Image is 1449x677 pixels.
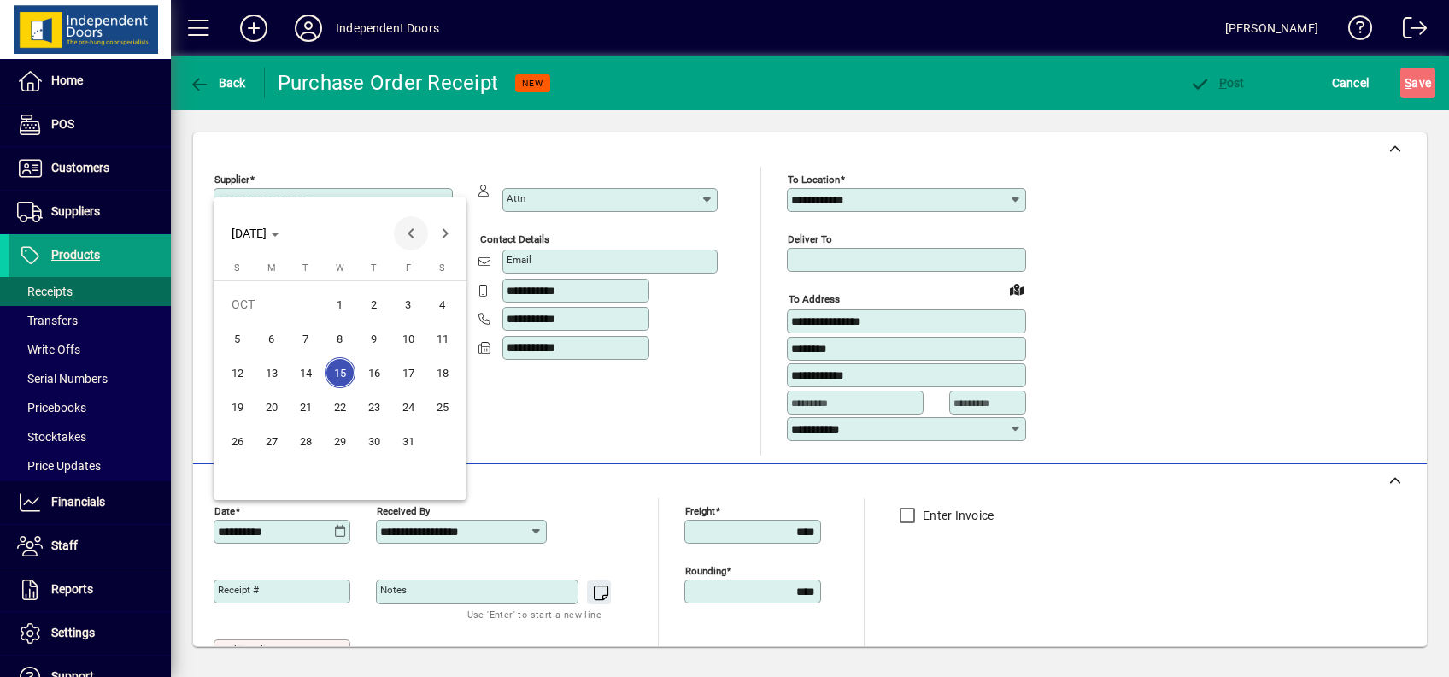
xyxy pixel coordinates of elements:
span: 12 [222,357,253,388]
span: 2 [359,289,390,320]
span: M [267,262,276,274]
button: Thu Oct 23 2025 [357,390,391,424]
span: 7 [290,323,321,354]
button: Tue Oct 14 2025 [289,356,323,390]
span: 19 [222,391,253,422]
button: Wed Oct 01 2025 [323,287,357,321]
span: S [234,262,240,274]
span: 21 [290,391,321,422]
button: Fri Oct 24 2025 [391,390,425,424]
button: Mon Oct 13 2025 [255,356,289,390]
button: Next month [428,216,462,250]
span: 26 [222,426,253,456]
span: 20 [256,391,287,422]
span: 22 [325,391,355,422]
span: [DATE] [232,227,267,240]
button: Sat Oct 18 2025 [425,356,460,390]
button: Sun Oct 12 2025 [220,356,255,390]
span: 24 [393,391,424,422]
button: Thu Oct 02 2025 [357,287,391,321]
button: Previous month [394,216,428,250]
button: Thu Oct 09 2025 [357,321,391,356]
button: Tue Oct 21 2025 [289,390,323,424]
span: 10 [393,323,424,354]
button: Wed Oct 29 2025 [323,424,357,458]
span: 5 [222,323,253,354]
span: 14 [290,357,321,388]
span: 11 [427,323,458,354]
span: 18 [427,357,458,388]
button: Mon Oct 06 2025 [255,321,289,356]
span: 25 [427,391,458,422]
button: Sat Oct 11 2025 [425,321,460,356]
span: 17 [393,357,424,388]
button: Wed Oct 08 2025 [323,321,357,356]
button: Wed Oct 22 2025 [323,390,357,424]
button: Thu Oct 30 2025 [357,424,391,458]
button: Sun Oct 05 2025 [220,321,255,356]
button: Tue Oct 07 2025 [289,321,323,356]
span: 8 [325,323,355,354]
button: Tue Oct 28 2025 [289,424,323,458]
span: 23 [359,391,390,422]
span: 30 [359,426,390,456]
button: Sun Oct 26 2025 [220,424,255,458]
span: 27 [256,426,287,456]
button: Fri Oct 03 2025 [391,287,425,321]
span: 16 [359,357,390,388]
span: 3 [393,289,424,320]
span: 1 [325,289,355,320]
span: 31 [393,426,424,456]
button: Fri Oct 10 2025 [391,321,425,356]
td: OCT [220,287,323,321]
span: 13 [256,357,287,388]
button: Sun Oct 19 2025 [220,390,255,424]
button: Mon Oct 27 2025 [255,424,289,458]
button: Thu Oct 16 2025 [357,356,391,390]
button: Sat Oct 25 2025 [425,390,460,424]
span: T [302,262,308,274]
span: 29 [325,426,355,456]
button: Sat Oct 04 2025 [425,287,460,321]
span: 4 [427,289,458,320]
span: W [336,262,344,274]
span: 15 [325,357,355,388]
span: F [406,262,411,274]
button: Choose month and year [225,218,286,249]
button: Fri Oct 17 2025 [391,356,425,390]
span: S [439,262,445,274]
button: Mon Oct 20 2025 [255,390,289,424]
span: 6 [256,323,287,354]
span: 9 [359,323,390,354]
span: T [371,262,377,274]
span: 28 [290,426,321,456]
button: Wed Oct 15 2025 [323,356,357,390]
button: Fri Oct 31 2025 [391,424,425,458]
